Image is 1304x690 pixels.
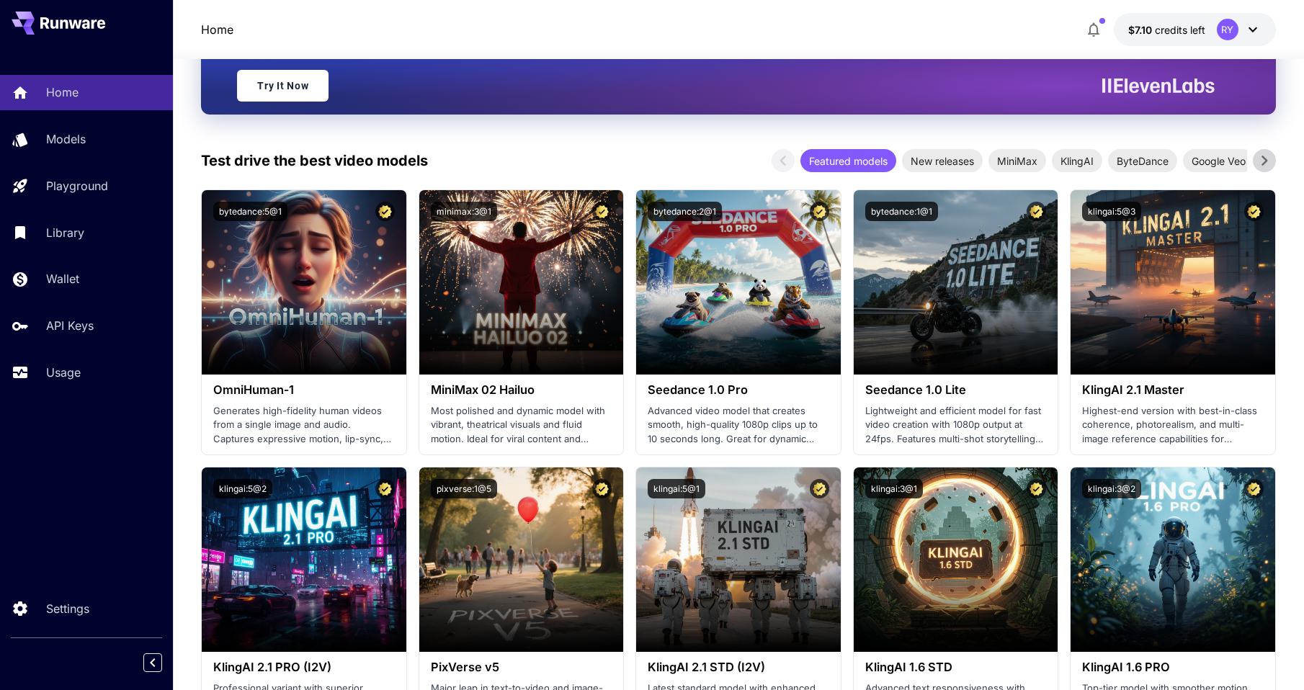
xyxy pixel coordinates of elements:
[1128,22,1205,37] div: $7.09676
[1052,149,1102,172] div: KlingAI
[1052,153,1102,169] span: KlingAI
[810,479,829,498] button: Certified Model – Vetted for best performance and includes a commercial license.
[648,404,829,447] p: Advanced video model that creates smooth, high-quality 1080p clips up to 10 seconds long. Great f...
[648,202,722,221] button: bytedance:2@1
[800,153,896,169] span: Featured models
[431,383,612,397] h3: MiniMax 02 Hailuo
[902,149,983,172] div: New releases
[1027,202,1046,221] button: Certified Model – Vetted for best performance and includes a commercial license.
[800,149,896,172] div: Featured models
[1183,149,1254,172] div: Google Veo
[1244,479,1264,498] button: Certified Model – Vetted for best performance and includes a commercial license.
[375,479,395,498] button: Certified Model – Vetted for best performance and includes a commercial license.
[648,479,705,498] button: klingai:5@1
[46,177,108,194] p: Playground
[1114,13,1276,46] button: $7.09676RY
[213,479,272,498] button: klingai:5@2
[375,202,395,221] button: Certified Model – Vetted for best performance and includes a commercial license.
[1082,660,1264,674] h3: KlingAI 1.6 PRO
[1071,190,1275,375] img: alt
[1244,202,1264,221] button: Certified Model – Vetted for best performance and includes a commercial license.
[865,383,1047,397] h3: Seedance 1.0 Lite
[1082,383,1264,397] h3: KlingAI 2.1 Master
[201,21,233,38] a: Home
[46,84,79,101] p: Home
[213,202,287,221] button: bytedance:5@1
[46,270,79,287] p: Wallet
[213,383,395,397] h3: OmniHuman‑1
[988,153,1046,169] span: MiniMax
[237,70,329,102] a: Try It Now
[202,467,406,652] img: alt
[1082,404,1264,447] p: Highest-end version with best-in-class coherence, photorealism, and multi-image reference capabil...
[419,190,624,375] img: alt
[419,467,624,652] img: alt
[636,467,841,652] img: alt
[1128,24,1155,36] span: $7.10
[854,190,1058,375] img: alt
[431,202,497,221] button: minimax:3@1
[902,153,983,169] span: New releases
[1027,479,1046,498] button: Certified Model – Vetted for best performance and includes a commercial license.
[1155,24,1205,36] span: credits left
[854,467,1058,652] img: alt
[431,479,497,498] button: pixverse:1@5
[648,660,829,674] h3: KlingAI 2.1 STD (I2V)
[431,404,612,447] p: Most polished and dynamic model with vibrant, theatrical visuals and fluid motion. Ideal for vira...
[988,149,1046,172] div: MiniMax
[1217,19,1238,40] div: RY
[592,479,612,498] button: Certified Model – Vetted for best performance and includes a commercial license.
[202,190,406,375] img: alt
[1183,153,1254,169] span: Google Veo
[46,600,89,617] p: Settings
[201,150,428,171] p: Test drive the best video models
[154,650,173,676] div: Collapse sidebar
[46,364,81,381] p: Usage
[1108,149,1177,172] div: ByteDance
[1108,153,1177,169] span: ByteDance
[636,190,841,375] img: alt
[648,383,829,397] h3: Seedance 1.0 Pro
[810,202,829,221] button: Certified Model – Vetted for best performance and includes a commercial license.
[46,317,94,334] p: API Keys
[865,660,1047,674] h3: KlingAI 1.6 STD
[46,130,86,148] p: Models
[592,202,612,221] button: Certified Model – Vetted for best performance and includes a commercial license.
[1082,479,1141,498] button: klingai:3@2
[143,653,162,672] button: Collapse sidebar
[1082,202,1141,221] button: klingai:5@3
[213,660,395,674] h3: KlingAI 2.1 PRO (I2V)
[46,224,84,241] p: Library
[431,660,612,674] h3: PixVerse v5
[1071,467,1275,652] img: alt
[213,404,395,447] p: Generates high-fidelity human videos from a single image and audio. Captures expressive motion, l...
[865,404,1047,447] p: Lightweight and efficient model for fast video creation with 1080p output at 24fps. Features mult...
[865,479,923,498] button: klingai:3@1
[201,21,233,38] nav: breadcrumb
[865,202,938,221] button: bytedance:1@1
